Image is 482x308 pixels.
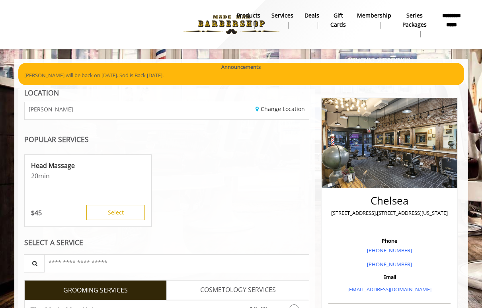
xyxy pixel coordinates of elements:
p: Head Massage [31,161,145,170]
a: DealsDeals [299,10,325,31]
a: Series packagesSeries packages [397,10,432,39]
b: products [237,11,260,20]
span: COSMETOLOGY SERVICES [200,285,276,295]
b: LOCATION [24,88,59,97]
span: min [38,172,50,180]
h2: Chelsea [330,195,449,207]
p: [PERSON_NAME] will be back on [DATE]. Sod is Back [DATE]. [24,71,458,80]
button: Select [86,205,145,220]
button: Service Search [24,254,45,272]
b: gift cards [330,11,346,29]
p: 45 [31,209,42,217]
b: Announcements [221,63,261,71]
a: [EMAIL_ADDRESS][DOMAIN_NAME] [347,286,431,293]
b: Services [271,11,293,20]
a: [PHONE_NUMBER] [367,247,412,254]
p: 20 [31,172,145,180]
span: [PERSON_NAME] [29,106,73,112]
a: MembershipMembership [351,10,397,31]
p: [STREET_ADDRESS],[STREET_ADDRESS][US_STATE] [330,209,449,217]
span: GROOMING SERVICES [63,285,128,296]
b: Membership [357,11,391,20]
span: $ [31,209,35,217]
a: [PHONE_NUMBER] [367,261,412,268]
b: Series packages [402,11,427,29]
a: ServicesServices [266,10,299,31]
a: Change Location [256,105,305,113]
b: Deals [304,11,319,20]
a: Productsproducts [231,10,266,31]
img: Made Man Barbershop logo [177,3,286,47]
a: Gift cardsgift cards [325,10,351,39]
h3: Phone [330,238,449,244]
h3: Email [330,274,449,280]
div: SELECT A SERVICE [24,239,310,246]
b: POPULAR SERVICES [24,135,89,144]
